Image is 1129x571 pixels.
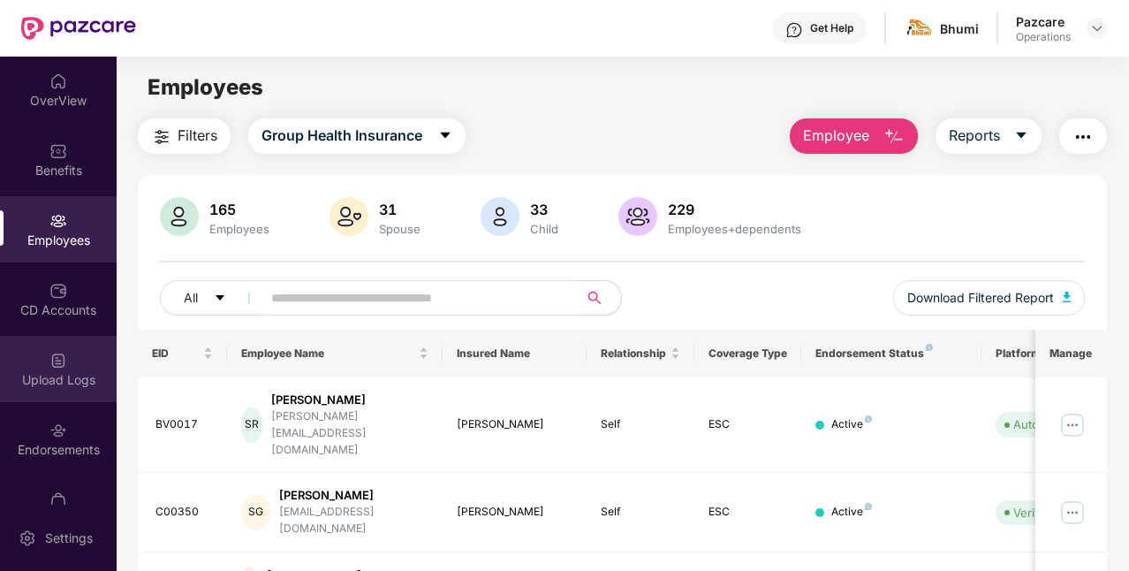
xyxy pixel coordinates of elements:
[618,197,657,236] img: svg+xml;base64,PHN2ZyB4bWxucz0iaHR0cDovL3d3dy53My5vcmcvMjAwMC9zdmciIHhtbG5zOnhsaW5rPSJodHRwOi8vd3...
[1063,292,1072,302] img: svg+xml;base64,PHN2ZyB4bWxucz0iaHR0cDovL3d3dy53My5vcmcvMjAwMC9zdmciIHhtbG5zOnhsaW5rPSJodHRwOi8vd3...
[271,408,428,459] div: [PERSON_NAME][EMAIL_ADDRESS][DOMAIN_NAME]
[49,72,67,90] img: svg+xml;base64,PHN2ZyBpZD0iSG9tZSIgeG1sbnM9Imh0dHA6Ly93d3cudzMub3JnLzIwMDAvc3ZnIiB3aWR0aD0iMjAiIG...
[481,197,519,236] img: svg+xml;base64,PHN2ZyB4bWxucz0iaHR0cDovL3d3dy53My5vcmcvMjAwMC9zdmciIHhtbG5zOnhsaW5rPSJodHRwOi8vd3...
[790,118,918,154] button: Employee
[241,346,415,361] span: Employee Name
[155,504,214,521] div: C00350
[148,74,263,100] span: Employees
[49,142,67,160] img: svg+xml;base64,PHN2ZyBpZD0iQmVuZWZpdHMiIHhtbG5zPSJodHRwOi8vd3d3LnczLm9yZy8yMDAwL3N2ZyIgd2lkdGg9Ij...
[160,280,268,316] button: Allcaret-down
[527,222,562,236] div: Child
[438,128,452,144] span: caret-down
[940,20,979,37] div: Bhumi
[708,416,788,433] div: ESC
[785,21,803,39] img: svg+xml;base64,PHN2ZyBpZD0iSGVscC0zMngzMiIgeG1sbnM9Imh0dHA6Ly93d3cudzMub3JnLzIwMDAvc3ZnIiB3aWR0aD...
[601,504,680,521] div: Self
[330,197,368,236] img: svg+xml;base64,PHN2ZyB4bWxucz0iaHR0cDovL3d3dy53My5vcmcvMjAwMC9zdmciIHhtbG5zOnhsaW5rPSJodHRwOi8vd3...
[831,504,872,521] div: Active
[178,125,217,147] span: Filters
[865,503,872,510] img: svg+xml;base64,PHN2ZyB4bWxucz0iaHR0cDovL3d3dy53My5vcmcvMjAwMC9zdmciIHdpZHRoPSI4IiBoZWlnaHQ9IjgiIH...
[996,346,1093,361] div: Platform Status
[578,291,612,305] span: search
[49,212,67,230] img: svg+xml;base64,PHN2ZyBpZD0iRW1wbG95ZWVzIiB4bWxucz0iaHR0cDovL3d3dy53My5vcmcvMjAwMC9zdmciIHdpZHRoPS...
[375,201,424,218] div: 31
[694,330,802,377] th: Coverage Type
[279,487,428,504] div: [PERSON_NAME]
[206,222,273,236] div: Employees
[138,118,231,154] button: Filters
[926,344,933,351] img: svg+xml;base64,PHN2ZyB4bWxucz0iaHR0cDovL3d3dy53My5vcmcvMjAwMC9zdmciIHdpZHRoPSI4IiBoZWlnaHQ9IjgiIH...
[19,529,36,547] img: svg+xml;base64,PHN2ZyBpZD0iU2V0dGluZy0yMHgyMCIgeG1sbnM9Imh0dHA6Ly93d3cudzMub3JnLzIwMDAvc3ZnIiB3aW...
[831,416,872,433] div: Active
[1013,504,1056,522] div: Verified
[1016,30,1071,44] div: Operations
[457,416,572,433] div: [PERSON_NAME]
[271,392,428,408] div: [PERSON_NAME]
[1016,13,1071,30] div: Pazcare
[936,118,1042,154] button: Reportscaret-down
[708,504,788,521] div: ESC
[138,330,228,377] th: EID
[527,201,562,218] div: 33
[49,282,67,300] img: svg+xml;base64,PHN2ZyBpZD0iQ0RfQWNjb3VudHMiIGRhdGEtbmFtZT0iQ0QgQWNjb3VudHMiIHhtbG5zPSJodHRwOi8vd3...
[261,125,422,147] span: Group Health Insurance
[587,330,694,377] th: Relationship
[241,407,261,443] div: SR
[1035,330,1107,377] th: Manage
[49,352,67,369] img: svg+xml;base64,PHN2ZyBpZD0iVXBsb2FkX0xvZ3MiIGRhdGEtbmFtZT0iVXBsb2FkIExvZ3MiIHhtbG5zPSJodHRwOi8vd3...
[664,201,805,218] div: 229
[664,222,805,236] div: Employees+dependents
[907,288,1054,308] span: Download Filtered Report
[49,422,67,439] img: svg+xml;base64,PHN2ZyBpZD0iRW5kb3JzZW1lbnRzIiB4bWxucz0iaHR0cDovL3d3dy53My5vcmcvMjAwMC9zdmciIHdpZH...
[227,330,443,377] th: Employee Name
[883,126,905,148] img: svg+xml;base64,PHN2ZyB4bWxucz0iaHR0cDovL3d3dy53My5vcmcvMjAwMC9zdmciIHhtbG5zOnhsaW5rPSJodHRwOi8vd3...
[1013,415,1084,433] div: Auto Verified
[1090,21,1104,35] img: svg+xml;base64,PHN2ZyBpZD0iRHJvcGRvd24tMzJ4MzIiIHhtbG5zPSJodHRwOi8vd3d3LnczLm9yZy8yMDAwL3N2ZyIgd2...
[160,197,199,236] img: svg+xml;base64,PHN2ZyB4bWxucz0iaHR0cDovL3d3dy53My5vcmcvMjAwMC9zdmciIHhtbG5zOnhsaW5rPSJodHRwOi8vd3...
[1058,499,1087,527] img: manageButton
[865,415,872,423] img: svg+xml;base64,PHN2ZyB4bWxucz0iaHR0cDovL3d3dy53My5vcmcvMjAwMC9zdmciIHdpZHRoPSI4IiBoZWlnaHQ9IjgiIH...
[151,126,172,148] img: svg+xml;base64,PHN2ZyB4bWxucz0iaHR0cDovL3d3dy53My5vcmcvMjAwMC9zdmciIHdpZHRoPSIyNCIgaGVpZ2h0PSIyNC...
[893,280,1086,316] button: Download Filtered Report
[248,118,466,154] button: Group Health Insurancecaret-down
[49,491,67,509] img: svg+xml;base64,PHN2ZyBpZD0iTXlfT3JkZXJzIiBkYXRhLW5hbWU9Ik15IE9yZGVycyIgeG1sbnM9Imh0dHA6Ly93d3cudz...
[815,346,966,361] div: Endorsement Status
[1058,411,1087,439] img: manageButton
[184,288,198,308] span: All
[1072,126,1094,148] img: svg+xml;base64,PHN2ZyB4bWxucz0iaHR0cDovL3d3dy53My5vcmcvMjAwMC9zdmciIHdpZHRoPSIyNCIgaGVpZ2h0PSIyNC...
[152,346,201,361] span: EID
[279,504,428,537] div: [EMAIL_ADDRESS][DOMAIN_NAME]
[949,125,1000,147] span: Reports
[457,504,572,521] div: [PERSON_NAME]
[601,416,680,433] div: Self
[601,346,667,361] span: Relationship
[206,201,273,218] div: 165
[155,416,214,433] div: BV0017
[578,280,622,316] button: search
[803,125,869,147] span: Employee
[40,529,98,547] div: Settings
[1014,128,1028,144] span: caret-down
[214,292,226,306] span: caret-down
[241,495,270,530] div: SG
[443,330,587,377] th: Insured Name
[810,21,853,35] div: Get Help
[21,17,136,40] img: New Pazcare Logo
[906,16,932,42] img: bhumi%20(1).jpg
[375,222,424,236] div: Spouse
